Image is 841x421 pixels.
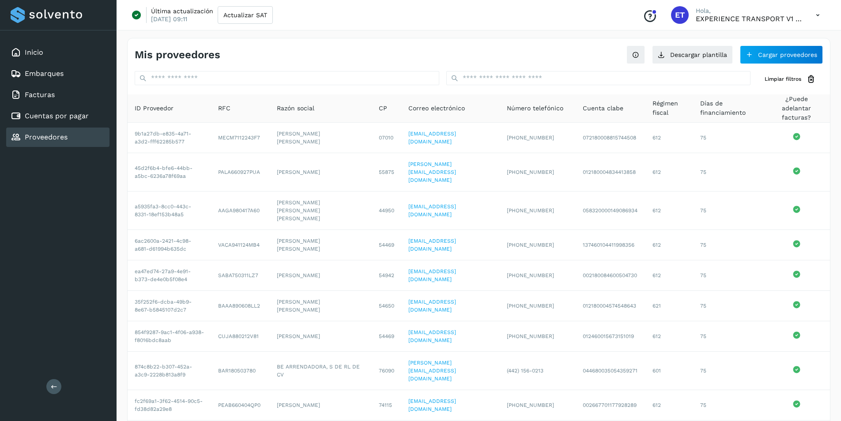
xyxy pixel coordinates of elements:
[507,303,554,309] span: [PHONE_NUMBER]
[693,352,763,390] td: 75
[277,104,314,113] span: Razón social
[6,43,109,62] div: Inicio
[740,45,823,64] button: Cargar proveedores
[128,352,211,390] td: 874c8b22-b307-452a-a3c9-2228b813a8f9
[135,49,220,61] h4: Mis proveedores
[576,192,645,230] td: 058320000149086934
[128,230,211,260] td: 6ac2600a-2421-4c98-a681-d61994b635dc
[693,192,763,230] td: 75
[211,192,270,230] td: AAGA980417A60
[693,123,763,153] td: 75
[25,48,43,56] a: Inicio
[507,402,554,408] span: [PHONE_NUMBER]
[372,352,401,390] td: 76090
[700,99,756,117] span: Días de financiamiento
[408,360,456,382] a: [PERSON_NAME][EMAIL_ADDRESS][DOMAIN_NAME]
[151,7,213,15] p: Última actualización
[211,230,270,260] td: VACA941124MB4
[645,153,693,192] td: 612
[693,230,763,260] td: 75
[576,321,645,352] td: 012460015673151019
[223,12,267,18] span: Actualizar SAT
[652,45,733,64] button: Descargar plantilla
[576,153,645,192] td: 012180004834413858
[372,192,401,230] td: 44950
[372,321,401,352] td: 54469
[25,69,64,78] a: Embarques
[270,192,372,230] td: [PERSON_NAME] [PERSON_NAME] [PERSON_NAME]
[507,272,554,278] span: [PHONE_NUMBER]
[372,230,401,260] td: 54469
[507,333,554,339] span: [PHONE_NUMBER]
[25,90,55,99] a: Facturas
[507,169,554,175] span: [PHONE_NUMBER]
[693,291,763,321] td: 75
[270,230,372,260] td: [PERSON_NAME] [PERSON_NAME]
[645,352,693,390] td: 601
[372,123,401,153] td: 07010
[408,268,456,282] a: [EMAIL_ADDRESS][DOMAIN_NAME]
[507,368,543,374] span: (442) 156-0213
[758,71,823,87] button: Limpiar filtros
[645,123,693,153] td: 612
[645,291,693,321] td: 621
[372,260,401,291] td: 54942
[507,135,554,141] span: [PHONE_NUMBER]
[696,7,802,15] p: Hola,
[211,390,270,421] td: PEAB660404QP0
[696,15,802,23] p: EXPERIENCE TRANSPORT V1 SA DE CV
[645,390,693,421] td: 612
[6,106,109,126] div: Cuentas por pagar
[408,203,456,218] a: [EMAIL_ADDRESS][DOMAIN_NAME]
[211,153,270,192] td: PALA660927PUA
[211,123,270,153] td: MECM7112243F7
[408,104,465,113] span: Correo electrónico
[128,153,211,192] td: 45d2f6b4-bfe6-44bb-a5bc-6236a78f69aa
[128,192,211,230] td: a5935fa3-8cc0-443c-8331-18ef153b48a5
[372,291,401,321] td: 54650
[408,131,456,145] a: [EMAIL_ADDRESS][DOMAIN_NAME]
[576,352,645,390] td: 044680035054359271
[408,299,456,313] a: [EMAIL_ADDRESS][DOMAIN_NAME]
[270,390,372,421] td: [PERSON_NAME]
[645,321,693,352] td: 612
[211,291,270,321] td: BAAA890608LL2
[408,161,456,183] a: [PERSON_NAME][EMAIL_ADDRESS][DOMAIN_NAME]
[211,260,270,291] td: SABA750311LZ7
[6,64,109,83] div: Embarques
[576,123,645,153] td: 072180008815744508
[507,104,563,113] span: Número telefónico
[576,291,645,321] td: 012180004574548643
[270,321,372,352] td: [PERSON_NAME]
[652,99,686,117] span: Régimen fiscal
[408,398,456,412] a: [EMAIL_ADDRESS][DOMAIN_NAME]
[25,133,68,141] a: Proveedores
[408,329,456,343] a: [EMAIL_ADDRESS][DOMAIN_NAME]
[128,260,211,291] td: ea47ed74-27a9-4e91-b373-de4e0b5f08e4
[645,260,693,291] td: 612
[128,291,211,321] td: 35f252f6-dcba-49b9-8e67-b5845107d2c7
[693,153,763,192] td: 75
[645,230,693,260] td: 612
[765,75,801,83] span: Limpiar filtros
[408,238,456,252] a: [EMAIL_ADDRESS][DOMAIN_NAME]
[270,260,372,291] td: [PERSON_NAME]
[693,260,763,291] td: 75
[379,104,387,113] span: CP
[372,153,401,192] td: 55875
[576,260,645,291] td: 002180084600504730
[270,123,372,153] td: [PERSON_NAME] [PERSON_NAME]
[645,192,693,230] td: 612
[128,123,211,153] td: 9b1a27db-e835-4a71-a3d2-fff62285b577
[211,352,270,390] td: BAR180503780
[770,94,823,122] span: ¿Puede adelantar facturas?
[6,85,109,105] div: Facturas
[128,390,211,421] td: fc2f69a1-3f62-4514-90c5-fd38d82a29e8
[576,390,645,421] td: 002667701177928289
[270,352,372,390] td: BE ARRENDADORA, S DE RL DE CV
[211,321,270,352] td: CUJA880212V81
[25,112,89,120] a: Cuentas por pagar
[270,291,372,321] td: [PERSON_NAME] [PERSON_NAME]
[576,230,645,260] td: 137460104411998356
